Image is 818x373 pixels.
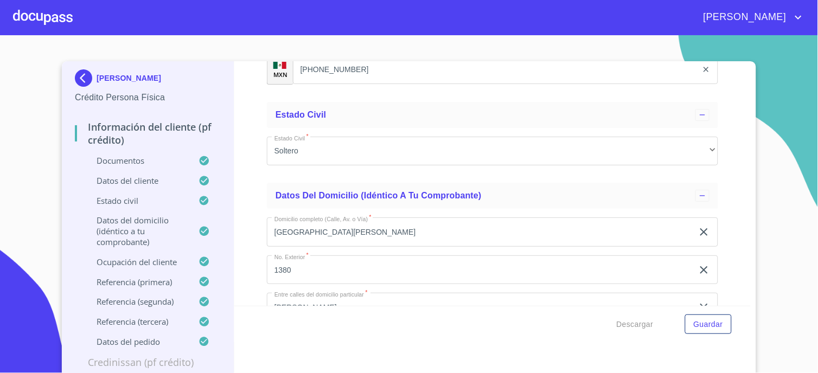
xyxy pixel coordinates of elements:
p: Referencia (primera) [75,276,199,287]
p: Crédito Persona Física [75,91,221,104]
p: Referencia (segunda) [75,296,199,307]
p: Referencia (tercera) [75,316,199,327]
p: Ocupación del Cliente [75,256,199,267]
div: Datos del domicilio (idéntico a tu comprobante) [267,183,718,209]
span: Datos del domicilio (idéntico a tu comprobante) [276,191,482,200]
button: account of current user [695,9,805,26]
p: MXN [273,70,287,79]
button: clear input [698,301,711,314]
img: R93DlvwvvjP9fbrDwZeCRYBHk45OWMq+AAOlFVsxT89f82nwPLnD58IP7+ANJEaWYhP0Tx8kkA0WlQMPQsAAgwAOmBj20AXj6... [273,62,286,69]
div: Estado Civil [267,102,718,128]
button: clear input [698,263,711,276]
img: Docupass spot blue [75,69,97,87]
p: Datos del pedido [75,336,199,347]
p: Credinissan (PF crédito) [75,356,221,369]
p: Información del cliente (PF crédito) [75,120,221,146]
span: Descargar [617,318,654,331]
span: Guardar [694,318,723,331]
button: Descargar [612,314,658,335]
p: Datos del domicilio (idéntico a tu comprobante) [75,215,199,247]
p: Documentos [75,155,199,166]
button: clear input [698,226,711,239]
p: Datos del cliente [75,175,199,186]
div: Soltero [267,137,718,166]
span: Estado Civil [276,110,326,119]
button: clear input [702,65,711,74]
p: Estado Civil [75,195,199,206]
div: [PERSON_NAME] [75,69,221,91]
span: [PERSON_NAME] [695,9,792,26]
button: Guardar [685,314,732,335]
p: [PERSON_NAME] [97,74,161,82]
